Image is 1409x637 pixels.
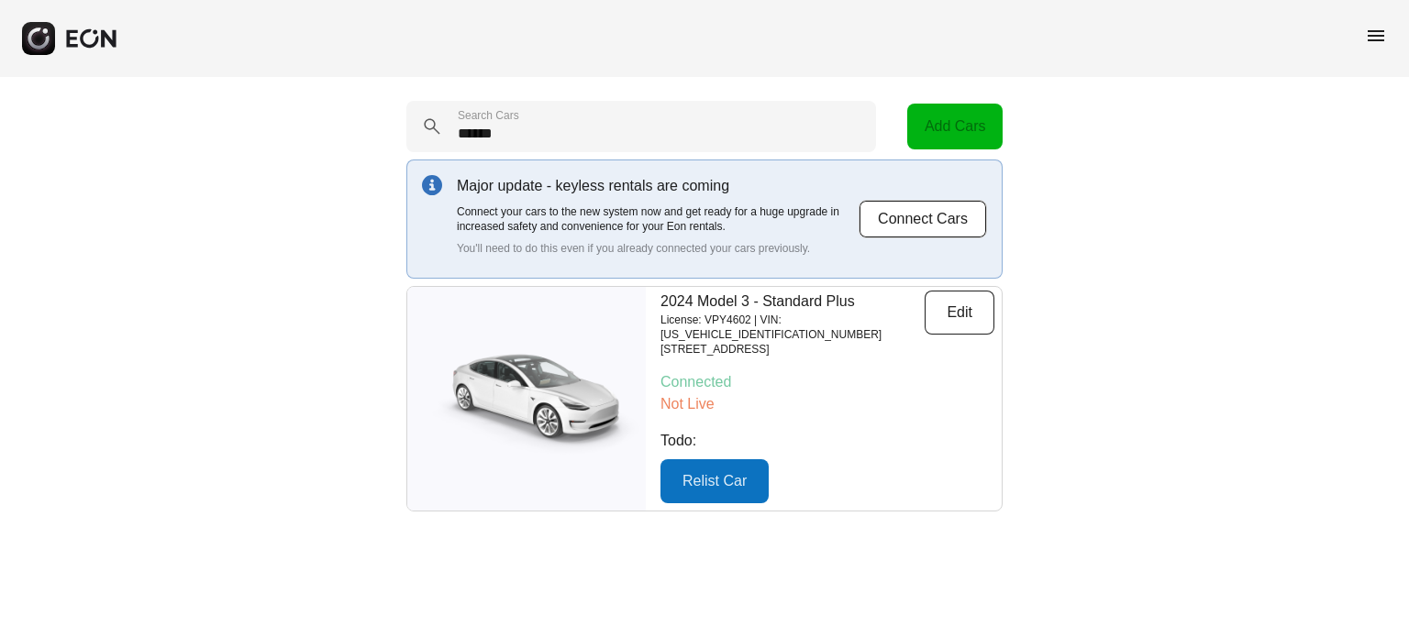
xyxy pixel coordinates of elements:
[660,313,925,342] p: License: VPY4602 | VIN: [US_VEHICLE_IDENTIFICATION_NUMBER]
[457,204,859,234] p: Connect your cars to the new system now and get ready for a huge upgrade in increased safety and ...
[660,459,769,503] button: Relist Car
[660,430,994,452] p: Todo:
[859,200,987,238] button: Connect Cars
[407,339,646,458] img: car
[660,371,994,393] p: Connected
[660,291,925,313] p: 2024 Model 3 - Standard Plus
[925,291,994,335] button: Edit
[457,175,859,197] p: Major update - keyless rentals are coming
[1365,25,1387,47] span: menu
[422,175,442,195] img: info
[660,342,925,357] p: [STREET_ADDRESS]
[458,108,519,123] label: Search Cars
[457,241,859,256] p: You'll need to do this even if you already connected your cars previously.
[660,393,994,415] p: Not Live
